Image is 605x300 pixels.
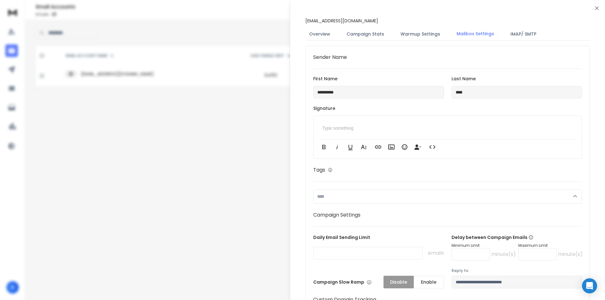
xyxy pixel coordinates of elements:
[331,141,343,153] button: Italic (Ctrl+I)
[412,141,424,153] button: Insert Unsubscribe Link
[318,141,330,153] button: Bold (Ctrl+B)
[558,251,583,258] p: minute(s)
[507,27,540,41] button: IMAP/ SMTP
[491,251,516,258] p: minute(s)
[344,141,356,153] button: Underline (Ctrl+U)
[305,18,378,24] p: [EMAIL_ADDRESS][DOMAIN_NAME]
[397,27,444,41] button: Warmup Settings
[313,54,582,61] h1: Sender Name
[385,141,397,153] button: Insert Image (Ctrl+P)
[453,27,498,41] button: Mailbox Settings
[313,166,325,174] h1: Tags
[383,276,414,288] button: Disable
[313,106,582,110] label: Signature
[428,249,444,257] p: emails
[582,278,597,293] div: Open Intercom Messenger
[452,234,583,241] p: Delay between Campaign Emails
[426,141,438,153] button: Code View
[358,141,370,153] button: More Text
[313,76,444,81] label: First Name
[313,211,582,219] h1: Campaign Settings
[399,141,411,153] button: Emoticons
[518,243,583,248] p: Maximum Limit
[452,243,516,248] p: Minimum Limit
[452,76,582,81] label: Last Name
[414,276,444,288] button: Enable
[313,279,372,285] p: Campaign Slow Ramp
[452,268,582,273] label: Reply to
[343,27,388,41] button: Campaign Stats
[313,234,444,243] p: Daily Email Sending Limit
[305,27,334,41] button: Overview
[372,141,384,153] button: Insert Link (Ctrl+K)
